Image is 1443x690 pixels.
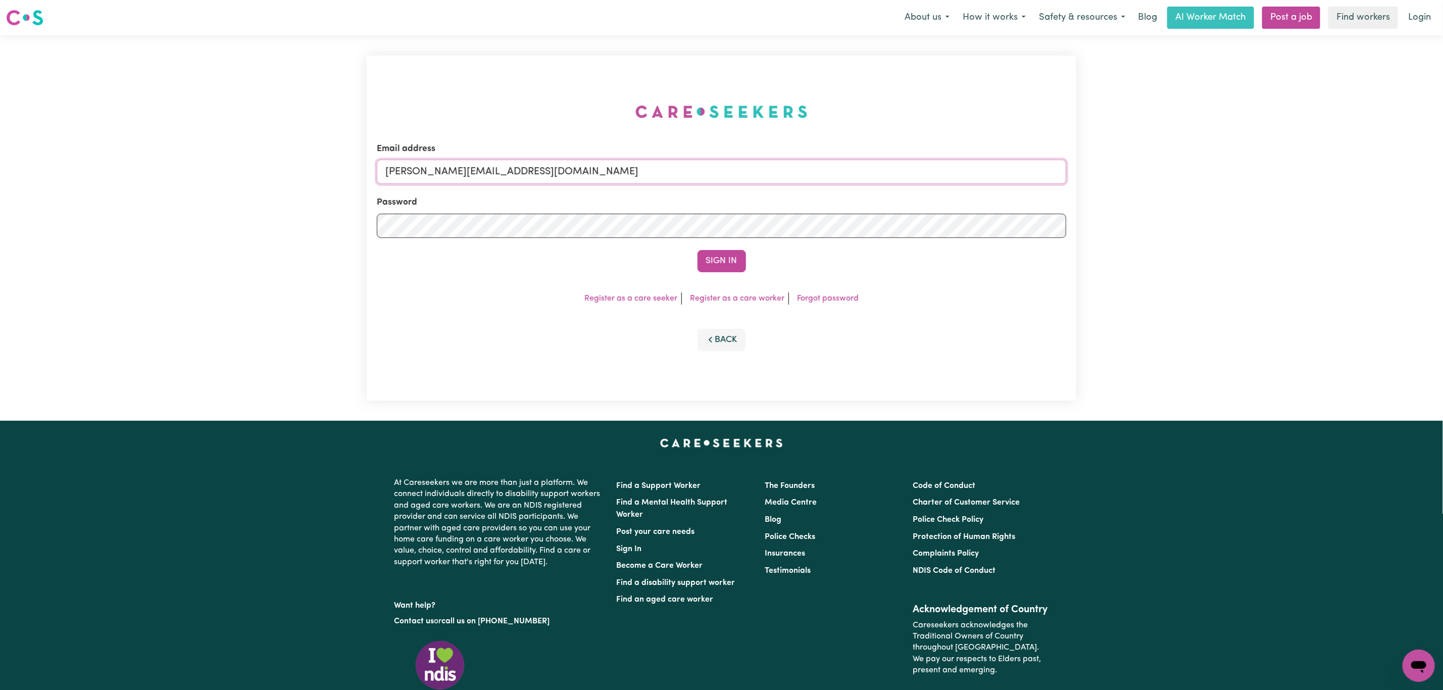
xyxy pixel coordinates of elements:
[913,516,983,524] a: Police Check Policy
[1403,650,1435,682] iframe: Button to launch messaging window, conversation in progress
[698,329,746,351] button: Back
[6,6,43,29] a: Careseekers logo
[660,439,783,447] a: Careseekers home page
[394,473,605,572] p: At Careseekers we are more than just a platform. We connect individuals directly to disability su...
[617,579,735,587] a: Find a disability support worker
[913,499,1020,507] a: Charter of Customer Service
[6,9,43,27] img: Careseekers logo
[377,142,435,156] label: Email address
[913,567,996,575] a: NDIS Code of Conduct
[394,617,434,625] a: Contact us
[765,550,805,558] a: Insurances
[898,7,956,28] button: About us
[617,562,703,570] a: Become a Care Worker
[394,612,605,631] p: or
[956,7,1032,28] button: How it works
[1262,7,1320,29] a: Post a job
[617,545,642,553] a: Sign In
[617,596,714,604] a: Find an aged care worker
[690,294,784,303] a: Register as a care worker
[377,196,417,209] label: Password
[913,533,1015,541] a: Protection of Human Rights
[617,499,728,519] a: Find a Mental Health Support Worker
[1032,7,1132,28] button: Safety & resources
[617,482,701,490] a: Find a Support Worker
[765,482,815,490] a: The Founders
[584,294,677,303] a: Register as a care seeker
[913,550,979,558] a: Complaints Policy
[765,499,817,507] a: Media Centre
[377,160,1066,184] input: Email address
[1402,7,1437,29] a: Login
[913,616,1049,680] p: Careseekers acknowledges the Traditional Owners of Country throughout [GEOGRAPHIC_DATA]. We pay o...
[1167,7,1254,29] a: AI Worker Match
[442,617,550,625] a: call us on [PHONE_NUMBER]
[765,516,781,524] a: Blog
[913,482,975,490] a: Code of Conduct
[698,250,746,272] button: Sign In
[765,533,815,541] a: Police Checks
[394,596,605,611] p: Want help?
[797,294,859,303] a: Forgot password
[617,528,695,536] a: Post your care needs
[913,604,1049,616] h2: Acknowledgement of Country
[1132,7,1163,29] a: Blog
[765,567,811,575] a: Testimonials
[1328,7,1398,29] a: Find workers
